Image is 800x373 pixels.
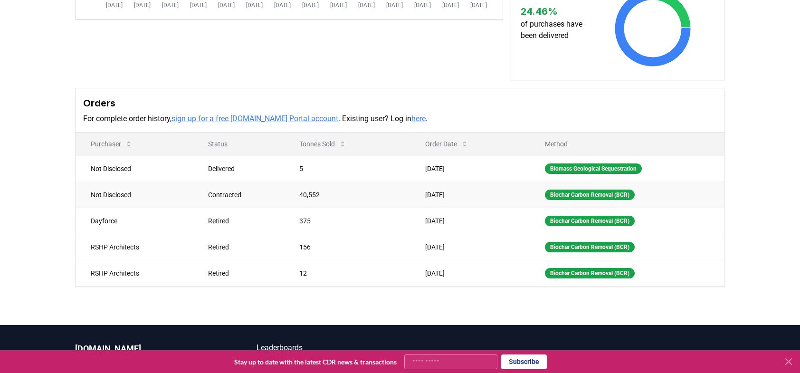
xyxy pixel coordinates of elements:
tspan: [DATE] [358,2,375,9]
button: Purchaser [83,134,140,153]
button: Tonnes Sold [292,134,354,153]
div: Retired [208,216,276,226]
td: RSHP Architects [76,260,193,286]
tspan: [DATE] [330,2,347,9]
tspan: [DATE] [302,2,319,9]
tspan: [DATE] [134,2,151,9]
div: Delivered [208,164,276,173]
td: Dayforce [76,208,193,234]
td: Not Disclosed [76,155,193,182]
td: 5 [284,155,410,182]
tspan: [DATE] [190,2,207,9]
tspan: [DATE] [274,2,291,9]
p: [DOMAIN_NAME] [75,342,219,355]
tspan: [DATE] [106,2,123,9]
p: of purchases have been delivered [521,19,591,41]
div: Biochar Carbon Removal (BCR) [545,216,635,226]
tspan: [DATE] [162,2,179,9]
p: Method [537,139,717,149]
td: 375 [284,208,410,234]
td: [DATE] [410,208,530,234]
td: 156 [284,234,410,260]
div: Biochar Carbon Removal (BCR) [545,190,635,200]
p: For complete order history, . Existing user? Log in . [83,113,717,124]
tspan: [DATE] [470,2,487,9]
tspan: [DATE] [414,2,431,9]
tspan: [DATE] [246,2,263,9]
tspan: [DATE] [442,2,459,9]
h3: Orders [83,96,717,110]
div: Contracted [208,190,276,200]
td: 40,552 [284,182,410,208]
tspan: [DATE] [386,2,403,9]
div: Biochar Carbon Removal (BCR) [545,268,635,278]
h3: 24.46 % [521,4,591,19]
td: 12 [284,260,410,286]
a: Leaderboards [257,342,400,354]
td: RSHP Architects [76,234,193,260]
a: here [411,114,426,123]
td: [DATE] [410,234,530,260]
p: Status [200,139,276,149]
div: Retired [208,242,276,252]
div: Biomass Geological Sequestration [545,163,642,174]
td: [DATE] [410,260,530,286]
div: Retired [208,268,276,278]
div: Biochar Carbon Removal (BCR) [545,242,635,252]
tspan: [DATE] [218,2,235,9]
a: sign up for a free [DOMAIN_NAME] Portal account [171,114,338,123]
td: Not Disclosed [76,182,193,208]
td: [DATE] [410,155,530,182]
td: [DATE] [410,182,530,208]
button: Order Date [418,134,476,153]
